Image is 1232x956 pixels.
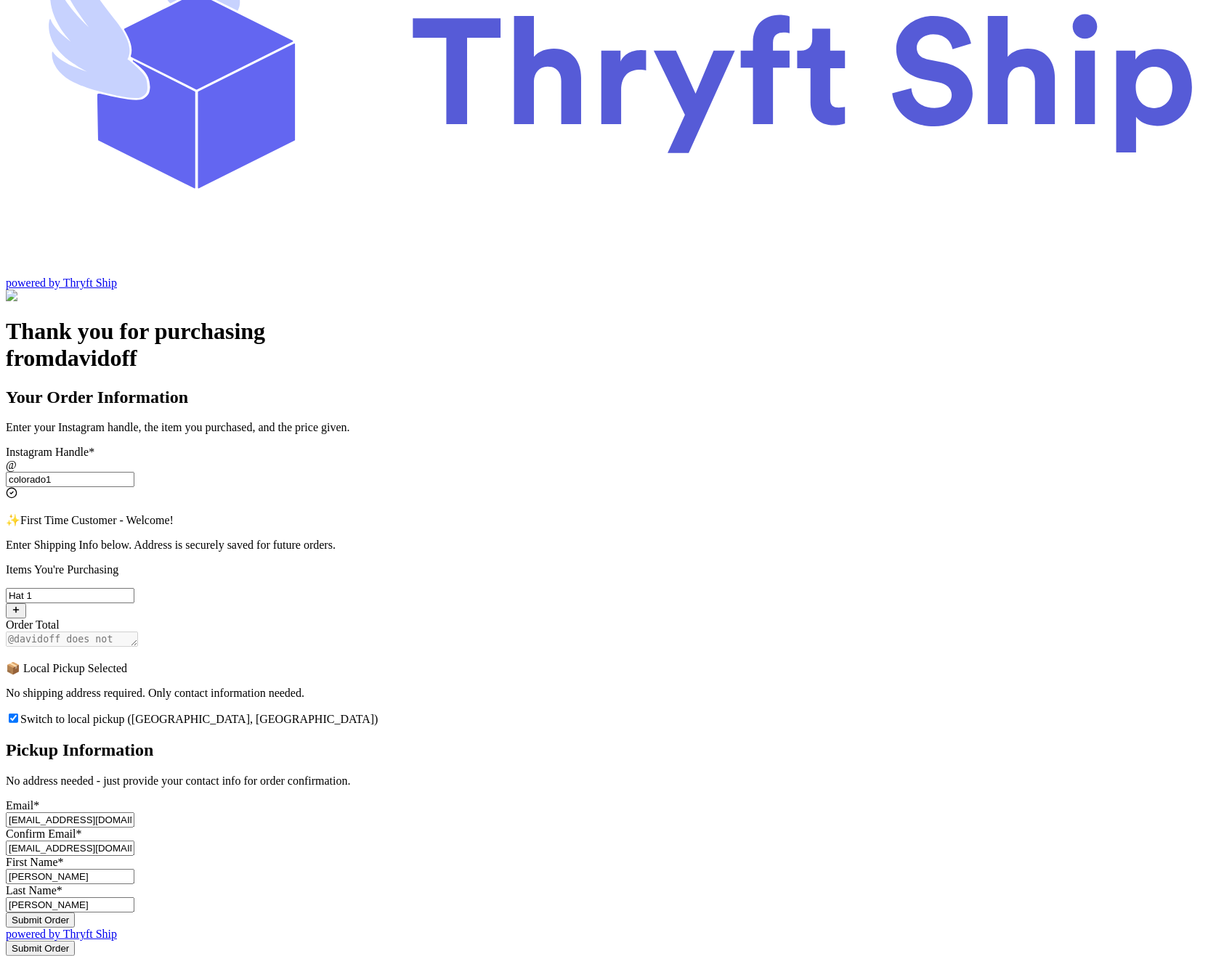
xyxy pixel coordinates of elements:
label: Last Name [6,884,62,896]
h2: Your Order Information [6,388,1226,407]
input: Email [6,812,134,828]
p: No shipping address required. Only contact information needed. [6,687,1226,700]
input: Last Name [6,897,134,912]
p: Enter Shipping Info below. Address is securely saved for future orders. [6,539,1226,552]
input: Confirm Email [6,841,134,856]
div: @ [6,459,1226,472]
img: Customer Form Background [6,290,150,303]
p: Items You're Purchasing [6,563,1226,576]
input: Switch to local pickup ([GEOGRAPHIC_DATA], [GEOGRAPHIC_DATA]) [9,714,18,723]
input: First Name [6,869,134,884]
a: powered by Thryft Ship [6,277,117,289]
h2: Pickup Information [6,740,1226,760]
span: First Time Customer - Welcome! [20,514,174,526]
label: Instagram Handle [6,446,94,458]
label: Email [6,799,39,812]
p: No address needed - just provide your contact info for order confirmation. [6,775,1226,788]
p: 📦 Local Pickup Selected [6,661,1226,675]
button: Submit Order [6,912,75,928]
input: ex.funky hat [6,588,134,603]
p: Enter your Instagram handle, the item you purchased, and the price given. [6,421,1226,434]
div: Order Total [6,618,1226,632]
a: powered by Thryft Ship [6,928,117,940]
span: Switch to local pickup ([GEOGRAPHIC_DATA], [GEOGRAPHIC_DATA]) [20,713,378,725]
span: davidoff [54,345,137,371]
span: ✨ [6,514,20,526]
label: Confirm Email [6,828,81,840]
button: Submit Order [6,941,75,956]
label: First Name [6,856,64,868]
h1: Thank you for purchasing from [6,318,1226,372]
